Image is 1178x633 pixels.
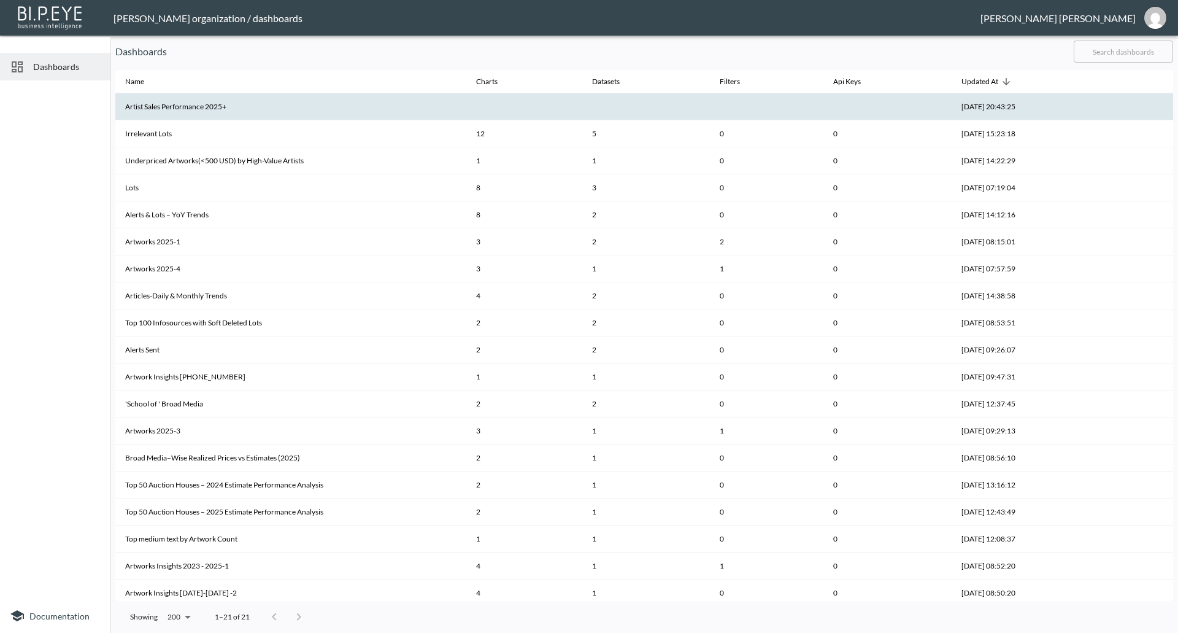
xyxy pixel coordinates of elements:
th: 0 [823,174,952,201]
th: 2025-08-04, 08:52:20 [952,553,1101,580]
th: {"key":null,"ref":null,"props":{},"_owner":null} [1101,228,1173,255]
div: 2 [592,398,701,409]
th: 0 [710,120,823,147]
div: Datasets [592,74,620,89]
th: {"key":null,"ref":null,"props":{},"_owner":null} [1101,526,1173,553]
th: 2 [710,228,823,255]
th: 2 [466,499,582,526]
div: 1 [592,371,701,382]
th: 2025-08-21, 07:57:59 [952,255,1101,282]
th: 0 [823,201,952,228]
th: {"type":"div","key":null,"ref":null,"props":{"children":1},"_owner":null} [582,499,710,526]
th: 0 [710,390,823,417]
th: {"key":null,"ref":null,"props":{},"_owner":null} [1101,553,1173,580]
th: {"key":null,"ref":null,"props":{},"_owner":null} [1101,580,1173,607]
th: {"key":null,"ref":null,"props":{},"_owner":null} [1101,147,1173,174]
div: 1 [592,452,701,463]
th: 0 [823,336,952,363]
th: {"type":"div","key":null,"ref":null,"props":{"children":3},"_owner":null} [582,174,710,201]
th: 0 [823,390,952,417]
div: [PERSON_NAME] organization / dashboards [114,12,980,24]
th: Top 50 Auction Houses – 2024 Estimate Performance Analysis [115,472,466,499]
th: {"key":null,"ref":null,"props":{},"_owner":null} [1101,417,1173,445]
th: 4 [466,282,582,309]
th: 2025-08-05, 09:29:13 [952,417,1101,445]
th: 2 [466,336,582,363]
div: 2 [592,209,701,220]
th: 0 [710,147,823,174]
th: 0 [823,445,952,472]
input: Search dashboards [1074,36,1173,67]
th: Articles-Daily & Monthly Trends [115,282,466,309]
th: Irrelevant Lots [115,120,466,147]
th: 2025-08-04, 12:08:37 [952,526,1101,553]
p: 1–21 of 21 [215,612,250,622]
th: 0 [710,499,823,526]
span: Name [125,74,160,89]
th: 2025-08-27, 15:23:18 [952,120,1101,147]
th: 0 [710,174,823,201]
th: 0 [823,499,952,526]
th: 0 [823,580,952,607]
th: Artworks 2025-1 [115,228,466,255]
th: 12 [466,120,582,147]
th: 8 [466,174,582,201]
th: Lots [115,174,466,201]
th: 2 [466,390,582,417]
div: 1 [592,588,701,598]
th: {"type":"div","key":null,"ref":null,"props":{"children":2},"_owner":null} [582,282,710,309]
th: Artwork Insights 2023-2025 -2 [115,580,466,607]
span: Dashboards [33,60,101,73]
th: 0 [823,526,952,553]
th: {"key":null,"ref":null,"props":{},"_owner":null} [1101,309,1173,336]
th: 4 [466,553,582,580]
th: {"type":"div","key":null,"ref":null,"props":{"children":1},"_owner":null} [582,526,710,553]
th: 2025-08-04, 12:43:49 [952,499,1101,526]
th: {"key":null,"ref":null,"props":{},"_owner":null} [1101,472,1173,499]
span: Charts [476,74,514,89]
th: 'School of ' Broad Media [115,390,466,417]
th: 2 [466,445,582,472]
th: 1 [466,526,582,553]
div: 2 [592,344,701,355]
th: {"type":"div","key":null,"ref":null,"props":{"children":1},"_owner":null} [582,417,710,445]
th: 0 [823,282,952,309]
div: 3 [592,182,701,193]
span: Datasets [592,74,636,89]
p: Dashboards [115,44,1064,59]
a: Documentation [10,608,101,623]
th: 2025-08-14, 14:38:58 [952,282,1101,309]
th: {"type":"div","key":null,"ref":null,"props":{"children":5},"_owner":null} [582,120,710,147]
th: Artist Sales Performance 2025+ [115,93,466,120]
th: {"key":null,"ref":null,"props":{},"_owner":null} [1101,445,1173,472]
th: Artworks 2025-4 [115,255,466,282]
th: 0 [710,336,823,363]
div: 200 [163,609,195,625]
div: 1 [592,507,701,517]
th: 0 [710,282,823,309]
th: 0 [710,363,823,390]
th: {"type":"div","key":null,"ref":null,"props":{"children":2},"_owner":null} [582,336,710,363]
th: 0 [710,580,823,607]
th: {"type":"div","key":null,"ref":null,"props":{"children":2},"_owner":null} [582,309,710,336]
div: Api Keys [833,74,861,89]
th: 2025-08-04, 08:50:20 [952,580,1101,607]
div: Filters [720,74,740,89]
div: [PERSON_NAME] [PERSON_NAME] [980,12,1136,24]
th: 2 [466,309,582,336]
div: 1 [592,480,701,490]
th: {"key":null,"ref":null,"props":{},"_owner":null} [1101,390,1173,417]
th: 2025-08-21, 08:15:01 [952,228,1101,255]
th: 2 [466,472,582,499]
span: Api Keys [833,74,877,89]
th: 0 [710,309,823,336]
div: 2 [592,290,701,301]
th: {"key":null,"ref":null,"props":{},"_owner":null} [1101,336,1173,363]
th: 4 [466,580,582,607]
th: {"type":"div","key":null,"ref":null,"props":{"children":2},"_owner":null} [582,201,710,228]
div: 1 [592,534,701,544]
th: {"type":"div","key":null,"ref":null,"props":{"children":2},"_owner":null} [582,390,710,417]
div: 1 [592,155,701,166]
th: {"key":null,"ref":null,"props":{},"_owner":null} [1101,201,1173,228]
th: {"key":null,"ref":null,"props":{},"_owner":null} [1101,282,1173,309]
